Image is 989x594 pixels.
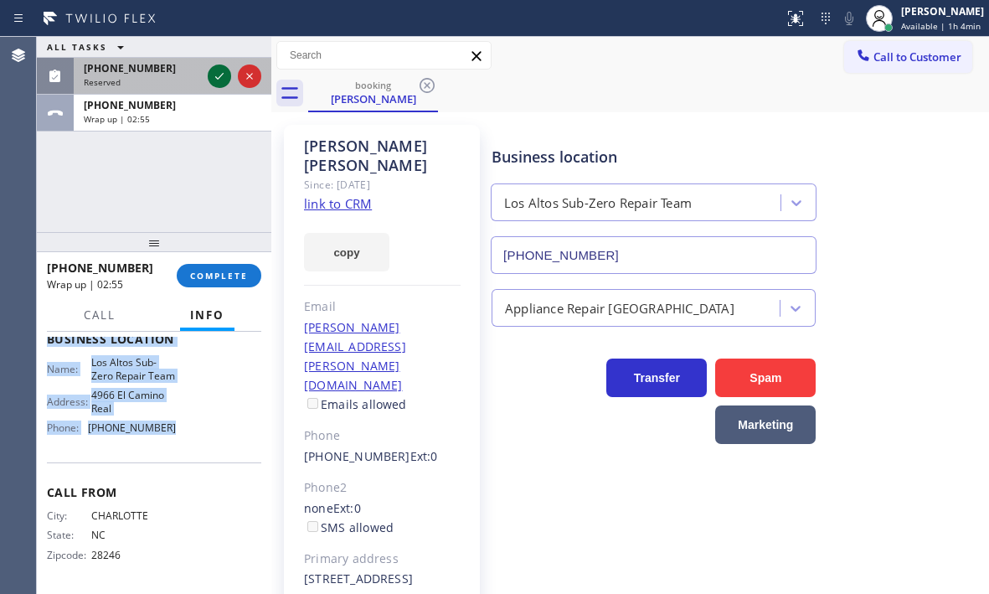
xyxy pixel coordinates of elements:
div: Los Altos Sub-Zero Repair Team [504,194,692,213]
input: Emails allowed [307,398,318,409]
span: Wrap up | 02:55 [84,113,150,125]
span: Info [190,307,224,323]
button: Reject [238,65,261,88]
span: [PHONE_NUMBER] [84,98,176,112]
button: Mute [837,7,861,30]
div: Phone [304,426,461,446]
button: Info [180,299,234,332]
div: [PERSON_NAME] [310,91,436,106]
span: CHARLOTTE [91,509,175,522]
span: COMPLETE [190,270,248,282]
button: COMPLETE [177,264,261,287]
span: Business location [47,331,261,347]
button: Call to Customer [844,41,972,73]
div: Since: [DATE] [304,175,461,194]
span: NC [91,529,175,541]
span: ALL TASKS [47,41,107,53]
div: [STREET_ADDRESS] [304,570,461,589]
label: SMS allowed [304,519,394,535]
span: 4966 El Camino Real [91,389,175,415]
button: Accept [208,65,231,88]
span: [PHONE_NUMBER] [84,61,176,75]
span: Call to Customer [873,49,961,65]
div: none [304,499,461,538]
span: Address: [47,395,91,408]
span: Available | 1h 4min [901,20,981,32]
span: Ext: 0 [333,500,361,516]
span: Call [84,307,116,323]
button: copy [304,233,389,271]
div: Appliance Repair [GEOGRAPHIC_DATA] [505,298,734,318]
span: State: [47,529,91,541]
a: [PHONE_NUMBER] [304,448,410,464]
span: Call From [47,484,261,500]
input: SMS allowed [307,521,318,532]
div: Email [304,297,461,317]
span: Zipcode: [47,549,91,561]
span: Reserved [84,76,121,88]
a: [PERSON_NAME][EMAIL_ADDRESS][PERSON_NAME][DOMAIN_NAME] [304,319,406,393]
span: Name: [47,363,91,375]
span: City: [47,509,91,522]
div: Amy Mccarter [310,75,436,111]
div: booking [310,79,436,91]
span: [PHONE_NUMBER] [47,260,153,276]
button: Spam [715,359,816,397]
span: 28246 [91,549,175,561]
div: Primary address [304,550,461,569]
button: Transfer [606,359,707,397]
input: Phone Number [491,236,816,274]
span: Ext: 0 [410,448,438,464]
span: Los Altos Sub-Zero Repair Team [91,356,175,382]
button: ALL TASKS [37,37,141,57]
div: Business location [492,146,816,168]
input: Search [277,42,491,69]
button: Call [74,299,126,332]
span: Phone: [47,421,88,434]
a: link to CRM [304,195,372,212]
label: Emails allowed [304,396,407,412]
span: Wrap up | 02:55 [47,277,123,292]
button: Marketing [715,405,816,444]
span: [PHONE_NUMBER] [88,421,176,434]
div: Phone2 [304,478,461,498]
div: [PERSON_NAME] [PERSON_NAME] [304,137,461,175]
div: [PERSON_NAME] [901,4,984,18]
